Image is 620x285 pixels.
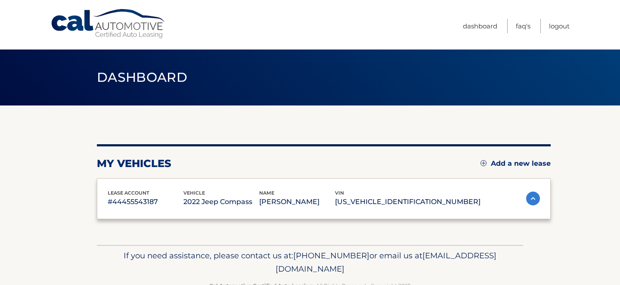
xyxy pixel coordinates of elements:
p: #44455543187 [108,196,183,208]
p: [PERSON_NAME] [259,196,335,208]
span: [PHONE_NUMBER] [293,251,369,260]
span: vehicle [183,190,205,196]
p: 2022 Jeep Compass [183,196,259,208]
h2: my vehicles [97,157,171,170]
a: Add a new lease [480,159,551,168]
img: add.svg [480,160,487,166]
p: [US_VEHICLE_IDENTIFICATION_NUMBER] [335,196,480,208]
span: Dashboard [97,69,187,85]
p: If you need assistance, please contact us at: or email us at [102,249,518,276]
a: Dashboard [463,19,497,33]
span: lease account [108,190,149,196]
span: vin [335,190,344,196]
a: Logout [549,19,570,33]
a: FAQ's [516,19,530,33]
img: accordion-active.svg [526,192,540,205]
a: Cal Automotive [50,9,167,39]
span: name [259,190,274,196]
